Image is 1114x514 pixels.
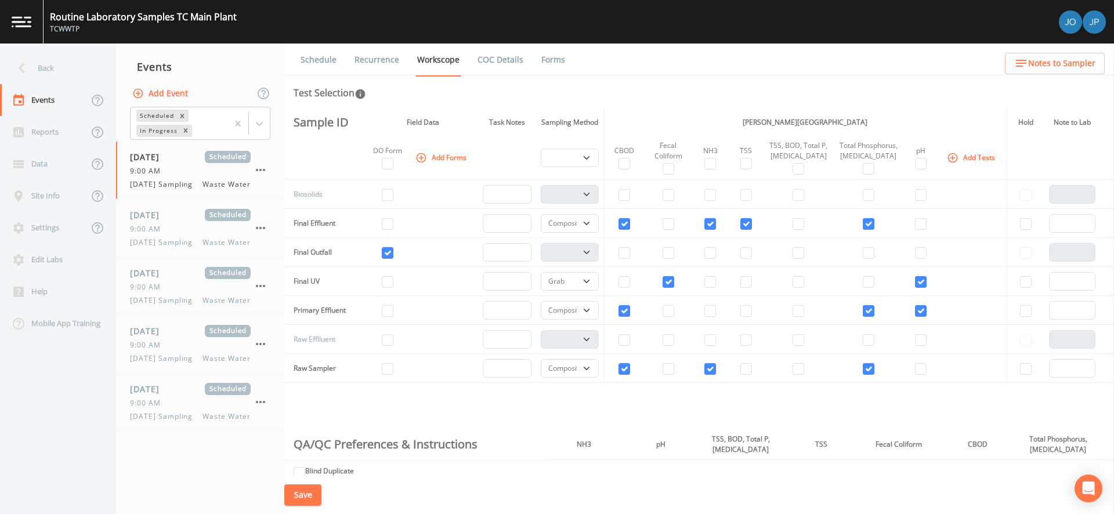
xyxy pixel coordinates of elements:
span: [DATE] Sampling [130,295,200,306]
span: 9:00 AM [130,340,168,350]
button: Add Tests [945,148,1000,167]
div: Joshua Lycka [1058,10,1083,34]
td: Raw Efflluent [284,325,357,354]
div: Scheduled [136,110,176,122]
span: 9:00 AM [130,398,168,408]
div: Fecal Coliform [649,140,688,161]
img: 41241ef155101aa6d92a04480b0d0000 [1083,10,1106,34]
div: Test Selection [294,86,366,100]
svg: In this section you'll be able to select the analytical test to run, based on the media type, and... [355,88,366,100]
div: Events [116,52,284,81]
th: Sampling Method [536,109,603,136]
th: Fecal Coliform [859,429,938,460]
th: QA/QC Preferences & Instructions [284,429,545,460]
td: Raw Sampler [284,354,357,383]
td: Primary Effluent [284,296,357,325]
a: [DATE]Scheduled9:00 AM[DATE] SamplingWaste Water [116,374,284,432]
a: [DATE]Scheduled9:00 AM[DATE] SamplingWaste Water [116,316,284,374]
div: TSS [733,146,759,156]
span: [DATE] Sampling [130,179,200,190]
span: Waste Water [202,411,251,422]
div: In Progress [136,125,179,137]
td: Final Outfall [284,238,357,267]
span: Scheduled [205,325,251,337]
th: Hold [1007,109,1045,136]
div: CBOD [609,146,640,156]
span: [DATE] [130,151,168,163]
span: Scheduled [205,267,251,279]
td: Final Effluent [284,209,357,238]
th: Total Phosphorus, [MEDICAL_DATA] [1017,429,1100,460]
span: Waste Water [202,237,251,248]
th: TSS, BOD, Total P, [MEDICAL_DATA] [699,429,783,460]
span: Notes to Sampler [1028,56,1095,71]
a: Forms [540,44,567,76]
th: Task Notes [478,109,536,136]
div: Remove In Progress [179,125,192,137]
span: 9:00 AM [130,282,168,292]
span: [DATE] [130,325,168,337]
span: [DATE] [130,209,168,221]
div: DO Form [372,146,402,156]
span: Scheduled [205,151,251,163]
label: Blind Duplicate [305,466,354,476]
th: NH3 [545,429,623,460]
th: TSS [783,429,859,460]
span: Scheduled [205,383,251,395]
a: Schedule [299,44,338,76]
div: Open Intercom Messenger [1075,475,1102,502]
span: 9:00 AM [130,166,168,176]
div: Remove Scheduled [176,110,189,122]
a: [DATE]Scheduled9:00 AM[DATE] SamplingWaste Water [116,258,284,316]
a: Workscope [415,44,461,77]
a: [DATE]Scheduled9:00 AM[DATE] SamplingWaste Water [116,200,284,258]
th: pH [623,429,699,460]
th: CBOD [939,429,1017,460]
td: Biosolids [284,180,357,209]
button: Notes to Sampler [1005,53,1105,74]
span: 9:00 AM [130,224,168,234]
img: logo [12,16,31,27]
button: Add Forms [413,148,471,167]
span: Waste Water [202,179,251,190]
div: Total Phosphorus, [MEDICAL_DATA] [838,140,899,161]
span: Scheduled [205,209,251,221]
div: TCWWTP [50,24,237,34]
img: 92e20bd353cb281322285d13af20c0d9 [1059,10,1082,34]
span: [DATE] Sampling [130,411,200,422]
a: COC Details [476,44,525,76]
td: Final UV [284,267,357,296]
button: Add Event [130,83,193,104]
span: [DATE] Sampling [130,237,200,248]
a: [DATE]Scheduled9:00 AM[DATE] SamplingWaste Water [116,142,284,200]
div: pH [908,146,933,156]
div: TSS, BOD, Total P, [MEDICAL_DATA] [768,140,829,161]
span: [DATE] [130,267,168,279]
button: Save [284,484,321,506]
div: NH3 [697,146,724,156]
th: [PERSON_NAME][GEOGRAPHIC_DATA] [603,109,1007,136]
th: Note to Lab [1044,109,1100,136]
span: [DATE] [130,383,168,395]
span: [DATE] Sampling [130,353,200,364]
th: Sample ID [284,109,357,136]
th: Field Data [368,109,478,136]
div: Routine Laboratory Samples TC Main Plant [50,10,237,24]
a: Recurrence [353,44,401,76]
span: Waste Water [202,295,251,306]
span: Waste Water [202,353,251,364]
